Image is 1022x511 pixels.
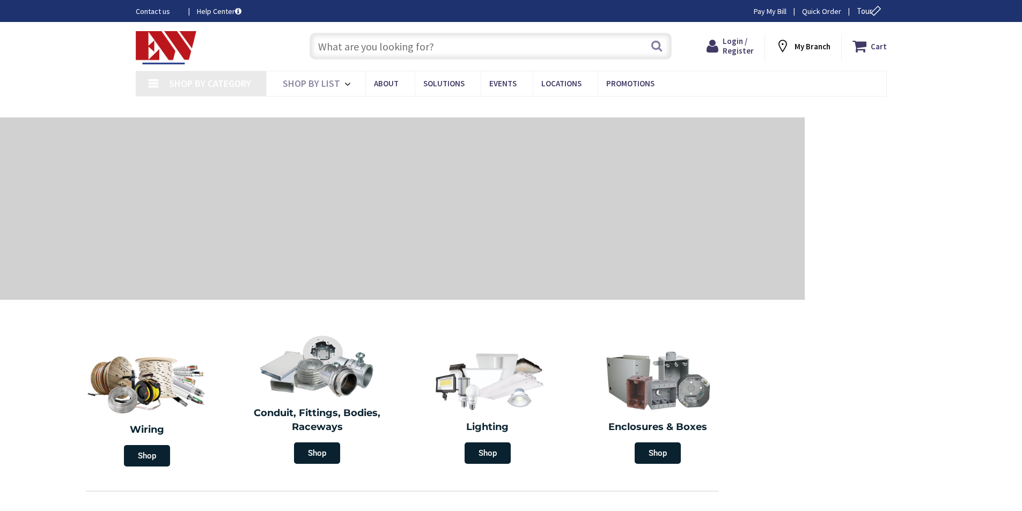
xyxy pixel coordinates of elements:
span: Shop By Category [169,77,251,90]
span: About [374,78,399,88]
img: Electrical Wholesalers, Inc. [136,31,197,64]
a: Pay My Bill [754,6,786,17]
a: Conduit, Fittings, Bodies, Raceways Shop [235,329,400,469]
a: Wiring Shop [62,343,232,472]
strong: My Branch [795,41,830,51]
span: Solutions [423,78,465,88]
span: Shop [465,442,511,464]
strong: Cart [871,36,887,56]
a: Login / Register [707,36,754,56]
span: Shop [124,445,170,466]
a: Cart [852,36,887,56]
span: Shop [635,442,681,464]
span: Login / Register [723,36,754,56]
input: What are you looking for? [310,33,672,60]
a: Contact us [136,6,180,17]
span: Locations [541,78,582,88]
a: Help Center [197,6,241,17]
h2: Lighting [410,420,565,434]
div: My Branch [775,36,830,56]
h2: Conduit, Fittings, Bodies, Raceways [240,406,395,434]
span: Shop By List [283,77,340,90]
span: Events [489,78,517,88]
a: Enclosures & Boxes Shop [576,343,741,469]
span: Shop [294,442,340,464]
span: Tour [857,6,884,16]
a: Quick Order [802,6,841,17]
span: Promotions [606,78,655,88]
a: Lighting Shop [405,343,570,469]
h2: Wiring [67,423,227,437]
h2: Enclosures & Boxes [581,420,736,434]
